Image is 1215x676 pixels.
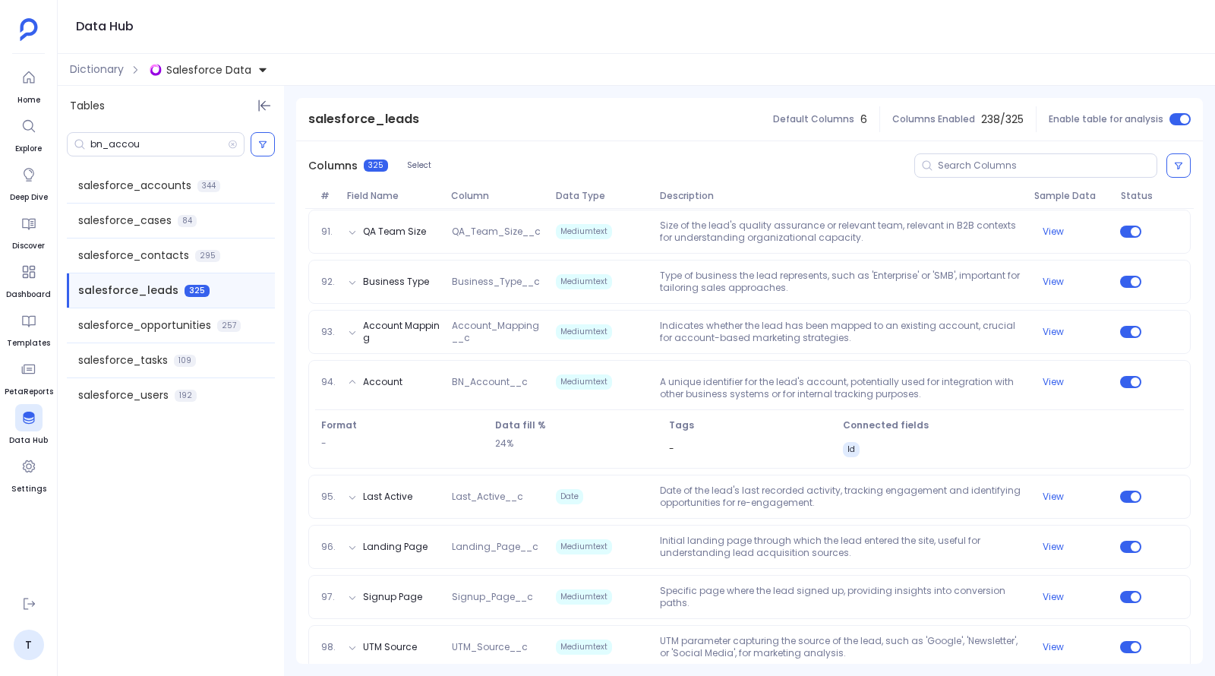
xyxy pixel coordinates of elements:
span: 6 [860,112,867,128]
span: 93. [315,326,341,338]
span: Description [654,190,1028,202]
button: View [1043,541,1064,553]
img: singlestore.svg [150,64,162,76]
span: salesforce_accounts [78,178,191,194]
span: Mediumtext [556,324,612,340]
span: Business_Type__c [446,276,550,288]
span: 92. [315,276,341,288]
span: Discover [12,240,45,252]
span: Tags [669,419,831,431]
div: Tables [58,86,284,126]
span: Data Hub [9,434,48,447]
span: Date [556,489,583,504]
button: View [1043,641,1064,653]
span: Field Name [341,190,445,202]
button: View [1043,276,1064,288]
button: View [1043,591,1064,603]
button: Account Mapping [363,320,440,344]
button: View [1043,226,1064,238]
p: - [321,438,483,450]
a: T [14,630,44,660]
a: Deep Dive [10,161,48,204]
span: Dictionary [70,62,124,77]
span: Account_Mapping__c [446,320,550,344]
span: Status [1115,190,1150,202]
span: Sample Data [1028,190,1116,202]
span: 257 [217,320,241,332]
span: 109 [174,355,196,367]
p: A unique identifier for the lead's account, potentially used for integration with other business ... [654,376,1027,400]
span: Columns Enabled [892,113,975,125]
span: salesforce_leads [308,110,419,128]
span: salesforce_opportunities [78,317,211,333]
h1: Data Hub [76,16,134,37]
span: Deep Dive [10,191,48,204]
span: # [314,190,340,202]
span: 192 [175,390,197,402]
button: Business Type [363,276,429,288]
p: Size of the lead's quality assurance or relevant team, relevant in B2B contexts for understanding... [654,220,1027,244]
button: Signup Page [363,591,422,603]
button: View [1043,491,1064,503]
span: 97. [315,591,341,603]
span: Dashboard [6,289,51,301]
span: Templates [7,337,50,349]
button: QA Team Size [363,226,426,238]
p: Date of the lead's last recorded activity, tracking engagement and identifying opportunities for ... [654,485,1027,509]
span: Settings [11,483,46,495]
span: 98. [315,641,341,653]
span: Home [15,94,43,106]
span: salesforce_leads [78,283,178,299]
span: PetaReports [5,386,53,398]
button: Hide Tables [254,95,275,116]
span: Columns [308,158,358,174]
p: Indicates whether the lead has been mapped to an existing account, crucial for account-based mark... [654,320,1027,344]
span: BN_Account__c [446,376,550,400]
span: 94. [315,376,341,400]
span: Data fill % [495,419,657,431]
span: 325 [185,285,210,297]
button: View [1043,376,1064,388]
span: Explore [15,143,43,155]
button: Landing Page [363,541,428,553]
span: Signup_Page__c [446,591,550,603]
span: Mediumtext [556,274,612,289]
a: Data Hub [9,404,48,447]
p: Specific page where the lead signed up, providing insights into conversion paths. [654,585,1027,609]
span: Mediumtext [556,640,612,655]
span: 84 [178,215,197,227]
span: 95. [315,491,341,503]
span: QA_Team_Size__c [446,226,550,238]
span: Format [321,419,483,431]
span: Default Columns [773,113,854,125]
span: 325 [364,160,388,172]
span: salesforce_tasks [78,352,168,368]
span: Data Type [550,190,654,202]
span: Mediumtext [556,224,612,239]
button: Account [363,376,402,388]
p: Type of business the lead represents, such as 'Enterprise' or 'SMB', important for tailoring sale... [654,270,1027,294]
img: petavue logo [20,18,38,41]
span: Salesforce Data [166,62,251,77]
p: UTM parameter capturing the source of the lead, such as 'Google', 'Newsletter', or 'Social Media'... [654,635,1027,659]
span: Mediumtext [556,589,612,605]
span: 295 [195,250,220,262]
a: Home [15,64,43,106]
p: Initial landing page through which the lead entered the site, useful for understanding lead acqui... [654,535,1027,559]
a: Settings [11,453,46,495]
span: 96. [315,541,341,553]
span: 91. [315,226,341,238]
span: salesforce_contacts [78,248,189,264]
button: UTM Source [363,641,417,653]
a: PetaReports [5,355,53,398]
a: Explore [15,112,43,155]
button: View [1043,326,1064,338]
button: Salesforce Data [147,58,271,82]
span: Connected fields [843,419,1178,431]
span: Enable table for analysis [1049,113,1163,125]
span: 238 / 325 [981,112,1024,128]
p: 24% [495,438,657,450]
span: Last_Active__c [446,491,550,503]
span: UTM_Source__c [446,641,550,653]
span: Id [843,442,860,457]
